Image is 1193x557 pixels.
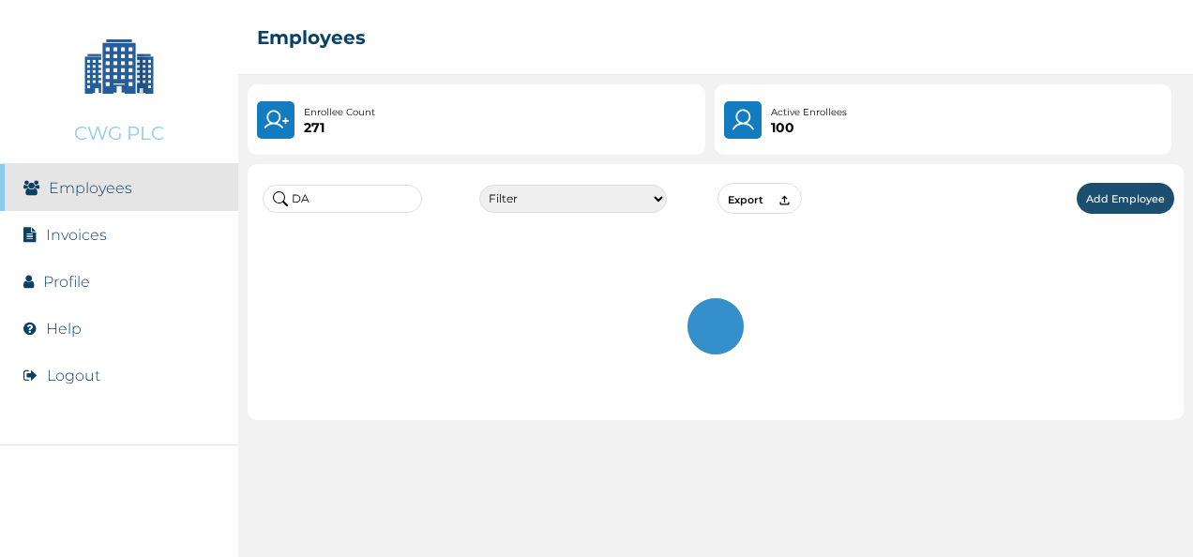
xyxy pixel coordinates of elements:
p: Active Enrollees [771,105,847,120]
button: Export [717,183,802,214]
img: Company [72,19,166,113]
input: Search [263,185,422,213]
a: Employees [49,179,132,197]
img: RelianceHMO's Logo [19,510,219,538]
p: CWG PLC [74,122,164,144]
img: UserPlus.219544f25cf47e120833d8d8fc4c9831.svg [263,107,289,133]
h2: Employees [257,26,366,49]
img: User.4b94733241a7e19f64acd675af8f0752.svg [730,107,757,133]
p: 271 [304,120,375,135]
a: Help [46,320,82,338]
button: Add Employee [1077,183,1174,214]
a: Invoices [46,226,107,244]
p: Enrollee Count [304,105,375,120]
button: Logout [47,367,100,384]
p: 100 [771,120,847,135]
a: Profile [43,273,90,291]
